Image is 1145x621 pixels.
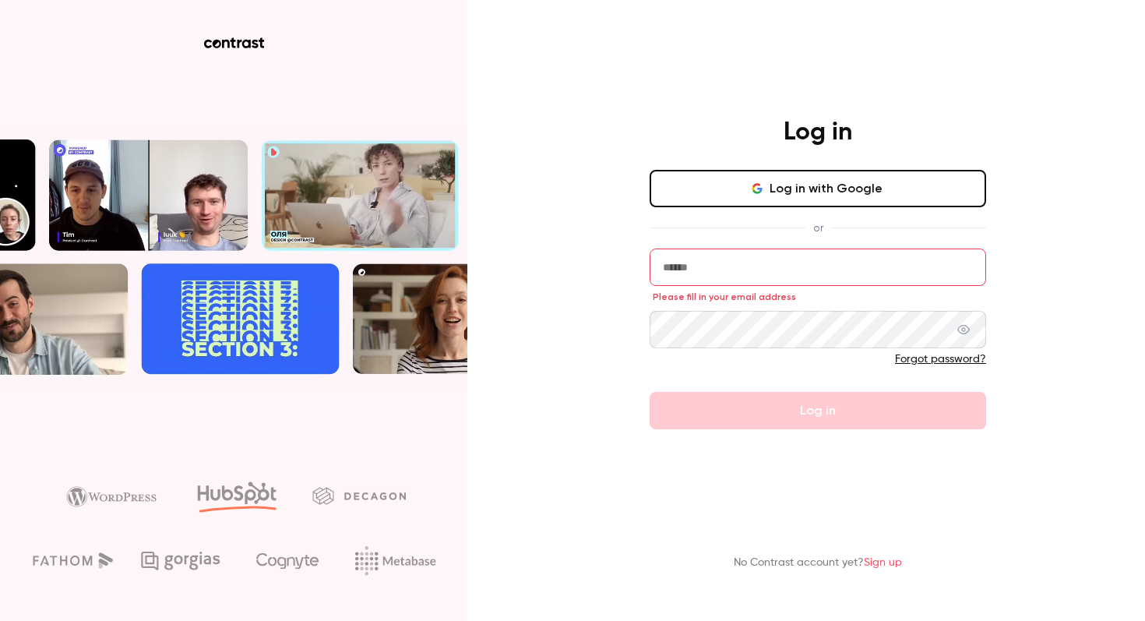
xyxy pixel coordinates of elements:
a: Sign up [864,557,902,568]
img: decagon [312,487,406,504]
span: Please fill in your email address [653,291,796,303]
span: or [805,220,831,236]
h4: Log in [784,117,852,148]
p: No Contrast account yet? [734,555,902,571]
a: Forgot password? [895,354,986,365]
button: Log in with Google [650,170,986,207]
